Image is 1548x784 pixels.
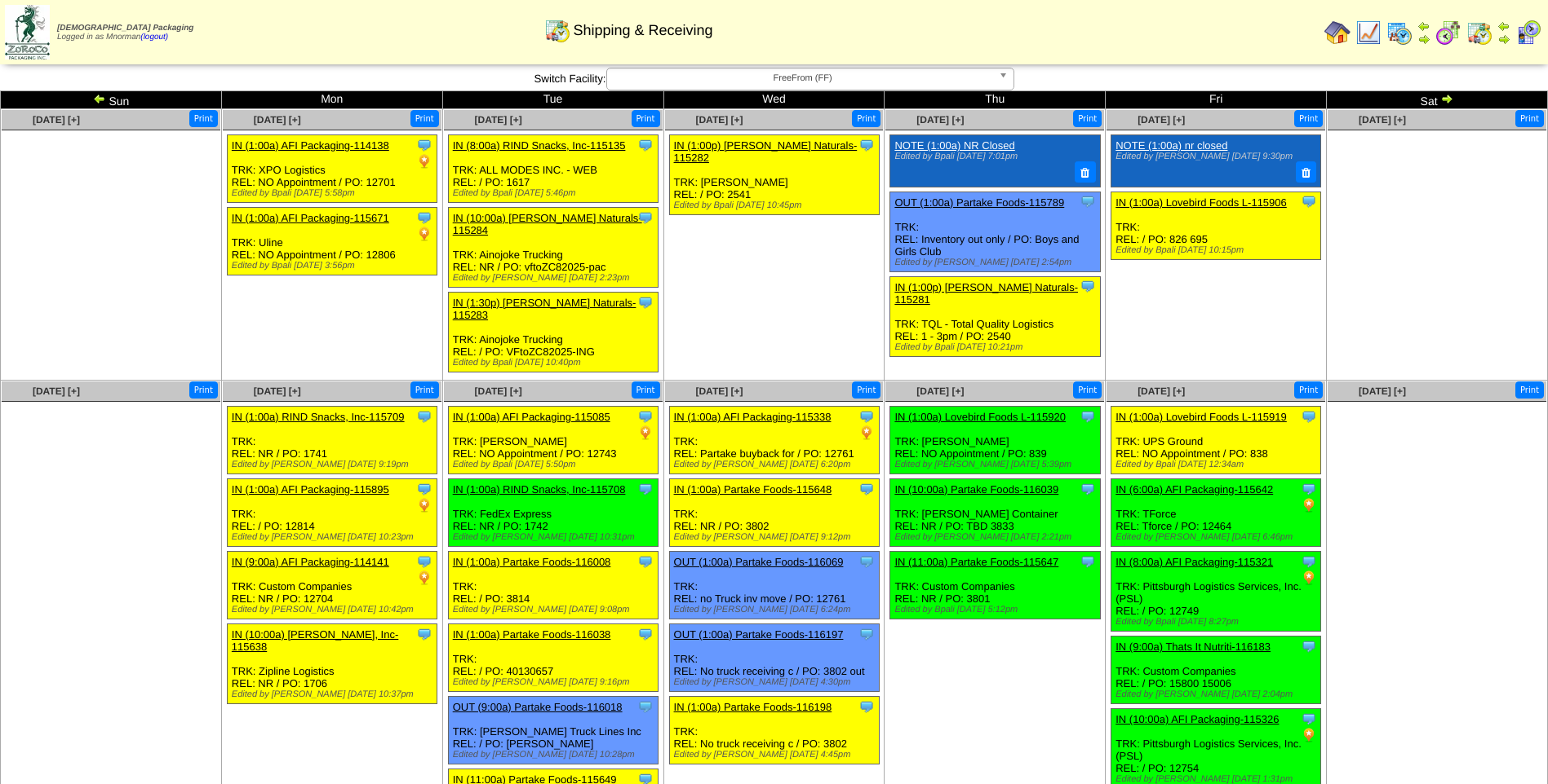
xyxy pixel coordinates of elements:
[1111,552,1321,632] div: TRK: Pittsburgh Logistics Services, Inc. (PSL) REL: / PO: 12749
[453,411,610,423] a: IN (1:00a) AFI Packaging-115085
[442,91,663,109] td: Tue
[1080,193,1096,209] img: Tooltip
[894,196,1064,209] a: OUT (1:00a) Partake Foods-115789
[416,626,432,642] img: Tooltip
[1116,483,1273,496] a: IN (6:00a) AFI Packaging-115642
[858,408,875,425] img: Tooltip
[448,135,658,203] div: TRK: ALL MODES INC. - WEB REL: / PO: 1617
[894,342,1099,352] div: Edited by Bpali [DATE] 10:21pm
[1138,114,1185,126] span: [DATE] [+]
[674,701,832,713] a: IN (1:00a) Partake Foods-116198
[637,209,654,226] img: Tooltip
[637,698,654,715] img: Tooltip
[1435,20,1462,46] img: calendarblend.gif
[695,385,743,397] a: [DATE] [+]
[1327,91,1548,109] td: Sat
[453,677,658,687] div: Edited by [PERSON_NAME] [DATE] 9:16pm
[1301,638,1317,654] img: Tooltip
[544,17,570,43] img: calendarinout.gif
[1301,553,1317,570] img: Tooltip
[453,532,658,542] div: Edited by [PERSON_NAME] [DATE] 10:31pm
[453,297,636,321] a: IN (1:30p) [PERSON_NAME] Naturals-115283
[189,110,218,127] button: Print
[1111,192,1321,259] div: TRK: REL: / PO: 826 695
[1301,570,1317,586] img: PO
[453,750,658,760] div: Edited by [PERSON_NAME] [DATE] 10:28pm
[1301,727,1317,743] img: PO
[232,556,389,568] a: IN (9:00a) AFI Packaging-114141
[448,624,658,692] div: TRK: REL: / PO: 40130657
[894,139,1014,152] a: NOTE (1:00a) NR Closed
[232,139,389,152] a: IN (1:00a) AFI Packaging-114138
[894,483,1058,496] a: IN (10:00a) Partake Foods-116039
[475,114,522,126] a: [DATE] [+]
[1359,114,1406,126] span: [DATE] [+]
[453,701,623,713] a: OUT (9:00a) Partake Foods-116018
[453,460,658,469] div: Edited by Bpali [DATE] 5:50pm
[416,137,432,153] img: Tooltip
[1116,641,1271,653] a: IN (9:00a) Thats It Nutriti-116183
[894,605,1099,614] div: Edited by Bpali [DATE] 5:12pm
[1080,278,1096,294] img: Tooltip
[1324,20,1351,46] img: home.gif
[669,407,879,474] div: TRK: REL: Partake buyback for / PO: 12761
[614,68,992,88] span: FreeFrom (FF)
[1116,532,1320,542] div: Edited by [PERSON_NAME] [DATE] 6:46pm
[1355,20,1382,46] img: line_graph.gif
[894,411,1066,423] a: IN (1:00a) Lovebird Foods L-115920
[227,135,437,203] div: TRK: XPO Logistics REL: NO Appointment / PO: 12701
[1116,774,1320,784] div: Edited by [PERSON_NAME] [DATE] 1:31pm
[1080,553,1096,570] img: Tooltip
[1073,381,1102,399] button: Print
[232,689,437,699] div: Edited by [PERSON_NAME] [DATE] 10:37pm
[448,208,658,288] div: TRK: Ainojoke Trucking REL: NR / PO: vftoZC82025-pac
[1301,408,1317,425] img: Tooltip
[852,110,880,127] button: Print
[1116,196,1287,209] a: IN (1:00a) Lovebird Foods L-115906
[890,552,1100,619] div: TRK: Custom Companies REL: NR / PO: 3801
[1294,381,1323,399] button: Print
[232,628,398,653] a: IN (10:00a) [PERSON_NAME], Inc-115638
[1466,20,1493,46] img: calendarinout.gif
[254,385,301,397] span: [DATE] [+]
[1301,711,1317,727] img: Tooltip
[232,460,437,469] div: Edited by [PERSON_NAME] [DATE] 9:19pm
[674,628,844,641] a: OUT (1:00a) Partake Foods-116197
[416,553,432,570] img: Tooltip
[1296,161,1317,183] button: Delete Note
[1116,411,1287,423] a: IN (1:00a) Lovebird Foods L-115919
[1359,385,1406,397] a: [DATE] [+]
[858,137,875,153] img: Tooltip
[674,411,832,423] a: IN (1:00a) AFI Packaging-115338
[1111,407,1321,474] div: TRK: UPS Ground REL: NO Appointment / PO: 838
[674,750,879,760] div: Edited by [PERSON_NAME] [DATE] 4:45pm
[57,24,193,33] span: [DEMOGRAPHIC_DATA] Packaging
[416,408,432,425] img: Tooltip
[894,281,1078,306] a: IN (1:00p) [PERSON_NAME] Naturals-115281
[674,139,858,164] a: IN (1:00p) [PERSON_NAME] Naturals-115282
[695,114,743,126] span: [DATE] [+]
[227,407,437,474] div: TRK: REL: NR / PO: 1741
[1116,617,1320,627] div: Edited by Bpali [DATE] 8:27pm
[448,407,658,474] div: TRK: [PERSON_NAME] REL: NO Appointment / PO: 12743
[1294,110,1323,127] button: Print
[140,33,168,42] a: (logout)
[1080,481,1096,497] img: Tooltip
[1075,161,1096,183] button: Delete Note
[232,212,389,224] a: IN (1:00a) AFI Packaging-115671
[1386,20,1413,46] img: calendarprod.gif
[1,91,222,109] td: Sun
[416,497,432,513] img: PO
[1116,245,1320,255] div: Edited by Bpali [DATE] 10:15pm
[232,188,437,198] div: Edited by Bpali [DATE] 5:58pm
[1080,408,1096,425] img: Tooltip
[916,114,964,126] a: [DATE] [+]
[916,385,964,397] a: [DATE] [+]
[1515,110,1544,127] button: Print
[858,425,875,441] img: PO
[637,553,654,570] img: Tooltip
[669,697,879,764] div: TRK: REL: No truck receiving c / PO: 3802
[894,532,1099,542] div: Edited by [PERSON_NAME] [DATE] 2:21pm
[674,200,879,210] div: Edited by Bpali [DATE] 10:45pm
